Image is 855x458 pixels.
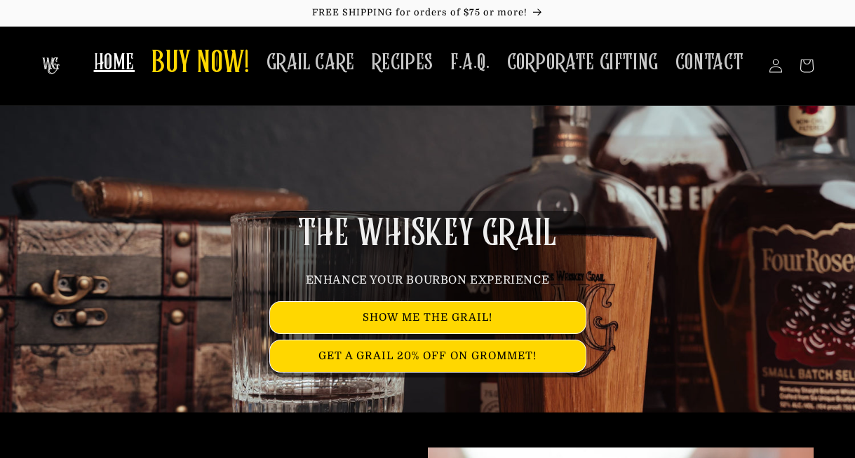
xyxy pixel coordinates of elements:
a: GET A GRAIL 20% OFF ON GROMMET! [270,340,586,372]
p: FREE SHIPPING for orders of $75 or more! [14,7,841,19]
a: CONTACT [667,41,753,85]
a: F.A.Q. [442,41,499,85]
img: The Whiskey Grail [42,57,60,74]
span: RECIPES [372,49,433,76]
span: HOME [94,49,135,76]
a: GRAIL CARE [258,41,363,85]
span: BUY NOW! [152,45,250,83]
a: CORPORATE GIFTING [499,41,667,85]
span: CORPORATE GIFTING [507,49,659,76]
a: SHOW ME THE GRAIL! [270,302,586,333]
span: GRAIL CARE [267,49,355,76]
a: HOME [86,41,143,85]
span: ENHANCE YOUR BOURBON EXPERIENCE [306,274,550,286]
a: RECIPES [363,41,442,85]
span: THE WHISKEY GRAIL [298,216,556,252]
a: BUY NOW! [143,36,258,92]
span: F.A.Q. [450,49,490,76]
span: CONTACT [675,49,744,76]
